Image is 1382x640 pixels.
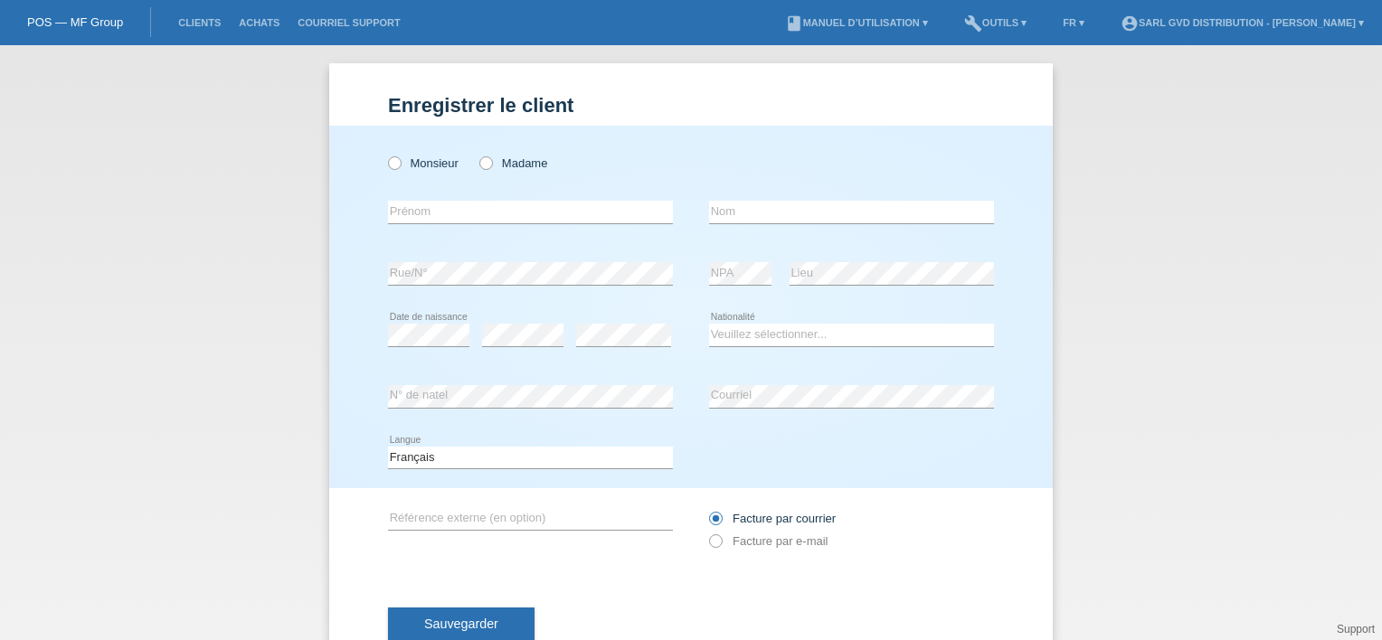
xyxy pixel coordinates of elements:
[709,534,721,557] input: Facture par e-mail
[709,512,721,534] input: Facture par courrier
[27,15,123,29] a: POS — MF Group
[776,17,937,28] a: bookManuel d’utilisation ▾
[388,94,994,117] h1: Enregistrer le client
[169,17,230,28] a: Clients
[388,156,400,168] input: Monsieur
[964,14,982,33] i: build
[1121,14,1139,33] i: account_circle
[424,616,498,631] span: Sauvegarder
[709,512,836,525] label: Facture par courrier
[709,534,828,548] label: Facture par e-mail
[289,17,409,28] a: Courriel Support
[955,17,1036,28] a: buildOutils ▾
[479,156,491,168] input: Madame
[785,14,803,33] i: book
[388,156,459,170] label: Monsieur
[1054,17,1093,28] a: FR ▾
[1112,17,1373,28] a: account_circleSARL GVD DISTRIBUTION - [PERSON_NAME] ▾
[230,17,289,28] a: Achats
[1337,623,1375,635] a: Support
[479,156,547,170] label: Madame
